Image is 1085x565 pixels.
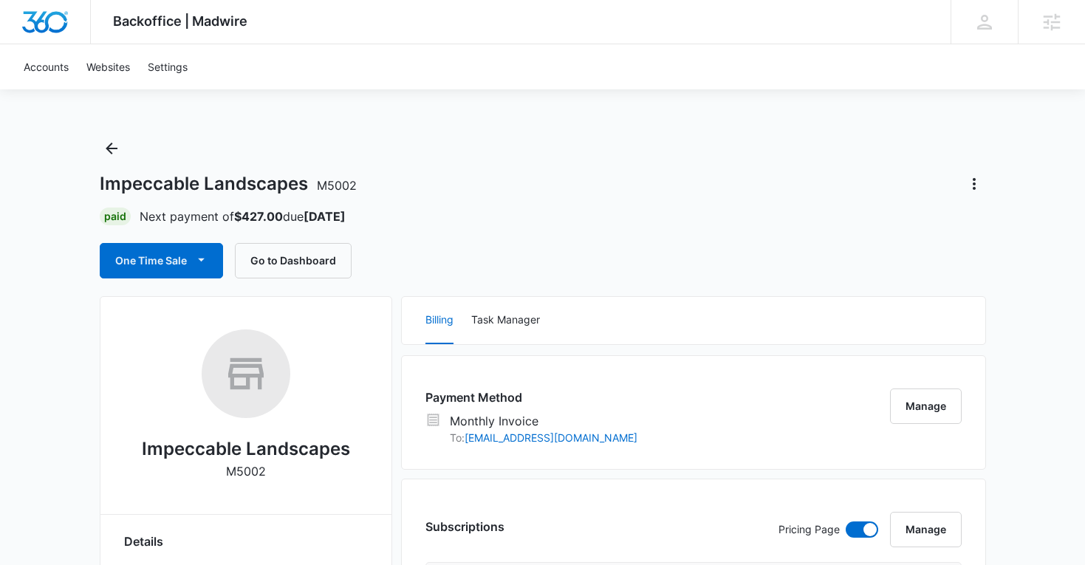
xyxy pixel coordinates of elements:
[465,431,637,444] a: [EMAIL_ADDRESS][DOMAIN_NAME]
[425,518,504,535] h3: Subscriptions
[235,243,352,278] button: Go to Dashboard
[113,13,247,29] span: Backoffice | Madwire
[226,462,266,480] p: M5002
[100,137,123,160] button: Back
[304,209,346,224] strong: [DATE]
[890,388,962,424] button: Manage
[140,208,346,225] p: Next payment of due
[139,44,196,89] a: Settings
[425,388,637,406] h3: Payment Method
[778,521,840,538] p: Pricing Page
[15,44,78,89] a: Accounts
[471,297,540,344] button: Task Manager
[450,412,637,430] p: Monthly Invoice
[234,209,283,224] strong: $427.00
[100,173,357,195] h1: Impeccable Landscapes
[124,533,163,550] span: Details
[100,243,223,278] button: One Time Sale
[142,436,350,462] h2: Impeccable Landscapes
[450,430,637,445] p: To:
[78,44,139,89] a: Websites
[962,172,986,196] button: Actions
[890,512,962,547] button: Manage
[100,208,131,225] div: Paid
[425,297,453,344] button: Billing
[317,178,357,193] span: M5002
